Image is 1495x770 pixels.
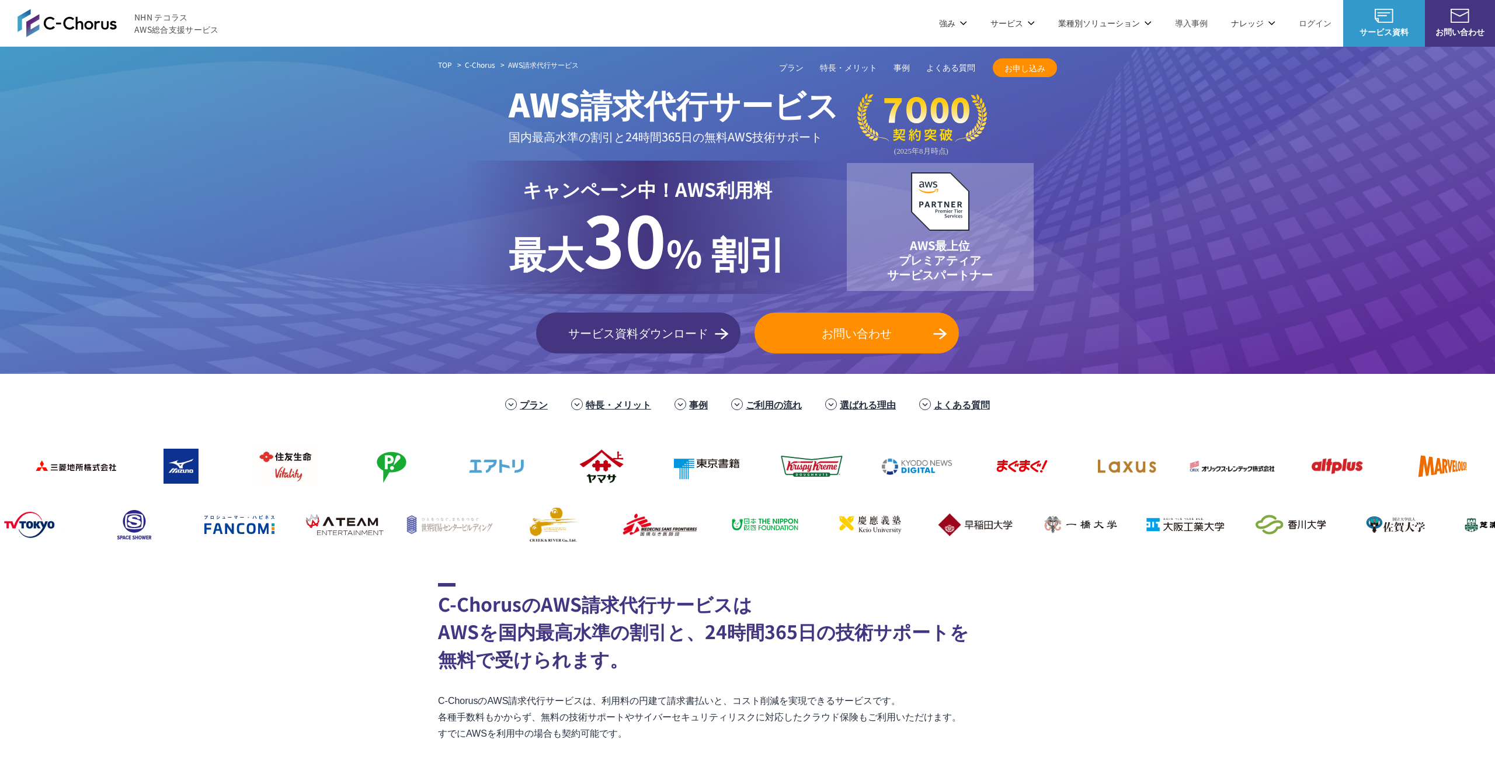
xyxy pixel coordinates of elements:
[508,60,579,70] span: AWS請求代行サービス
[18,9,219,37] a: AWS総合支援サービス C-Chorus NHN テコラスAWS総合支援サービス
[1097,501,1191,548] img: 大阪工業大学
[926,62,975,74] a: よくある質問
[520,397,548,411] a: プラン
[509,80,839,127] span: AWS請求代行サービス
[992,501,1086,548] img: 一橋大学
[829,443,922,490] img: 共同通信デジタル
[993,62,1057,74] span: お申し込み
[46,501,140,548] img: スペースシャワー
[887,501,981,548] img: 早稲田大学
[755,313,959,353] a: お問い合わせ
[93,443,186,490] img: ミズノ
[782,501,875,548] img: 慶應義塾
[198,443,291,490] img: 住友生命保険相互
[1375,9,1393,23] img: AWS総合支援サービス C-Chorus サービス資料
[618,443,712,490] img: 東京書籍
[134,11,219,36] span: NHN テコラス AWS総合支援サービス
[887,238,992,282] p: AWS最上位 プレミアティア サービスパートナー
[509,127,839,146] p: 国内最高水準の割引と 24時間365日の無料AWS技術サポート
[1451,9,1469,23] img: お問い合わせ
[438,60,452,70] a: TOP
[1299,17,1331,29] a: ログイン
[361,501,455,548] img: 世界貿易センタービルディング
[513,443,607,490] img: ヤマサ醤油
[677,501,770,548] img: 日本財団
[1039,443,1132,490] img: ラクサス・テクノロジーズ
[689,397,708,411] a: 事例
[438,583,1057,672] h2: C-ChorusのAWS請求代行サービスは AWSを国内最高水準の割引と、24時間365日の技術サポートを 無料で受けられます。
[939,17,967,29] p: 強み
[151,501,245,548] img: ファンコミュニケーションズ
[779,62,804,74] a: プラン
[462,161,833,294] a: キャンペーン中！AWS利用料 最大30% 割引
[408,443,502,490] img: エアトリ
[934,443,1027,490] img: まぐまぐ
[934,397,990,411] a: よくある質問
[1249,443,1343,490] img: オルトプラス
[438,693,1057,742] p: C-ChorusのAWS請求代行サービスは、利用料の円建て請求書払いと、コスト削減を実現できるサービスです。 各種手数料もかからず、無料の技術サポートやサイバーセキュリティリスクに対応したクラウ...
[509,225,583,279] span: 最大
[536,324,740,342] span: サービス資料ダウンロード
[1354,443,1448,490] img: マーベラス
[467,501,560,548] img: クリーク・アンド・リバー
[911,172,969,231] img: AWSプレミアティアサービスパートナー
[1343,26,1425,38] span: サービス資料
[755,324,959,342] span: お問い合わせ
[1231,17,1275,29] p: ナレッジ
[536,313,740,353] a: サービス資料ダウンロード
[583,187,666,289] span: 30
[1175,17,1208,29] a: 導入事例
[893,62,910,74] a: 事例
[586,397,651,411] a: 特長・メリット
[857,93,987,156] img: 契約件数
[724,443,817,490] img: クリスピー・クリーム・ドーナツ
[993,58,1057,77] a: お申し込み
[840,397,896,411] a: 選ばれる理由
[820,62,877,74] a: 特長・メリット
[1144,443,1237,490] img: オリックス・レンテック
[1058,17,1152,29] p: 業種別ソリューション
[509,175,786,203] p: キャンペーン中！AWS利用料
[1425,26,1495,38] span: お問い合わせ
[572,501,665,548] img: 国境なき医師団
[746,397,802,411] a: ご利用の流れ
[256,501,350,548] img: エイチーム
[509,203,786,280] p: % 割引
[18,9,117,37] img: AWS総合支援サービス C-Chorus
[1202,501,1296,548] img: 香川大学
[465,60,495,70] a: C-Chorus
[990,17,1035,29] p: サービス
[303,443,397,490] img: フジモトHD
[1308,501,1401,548] img: 佐賀大学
